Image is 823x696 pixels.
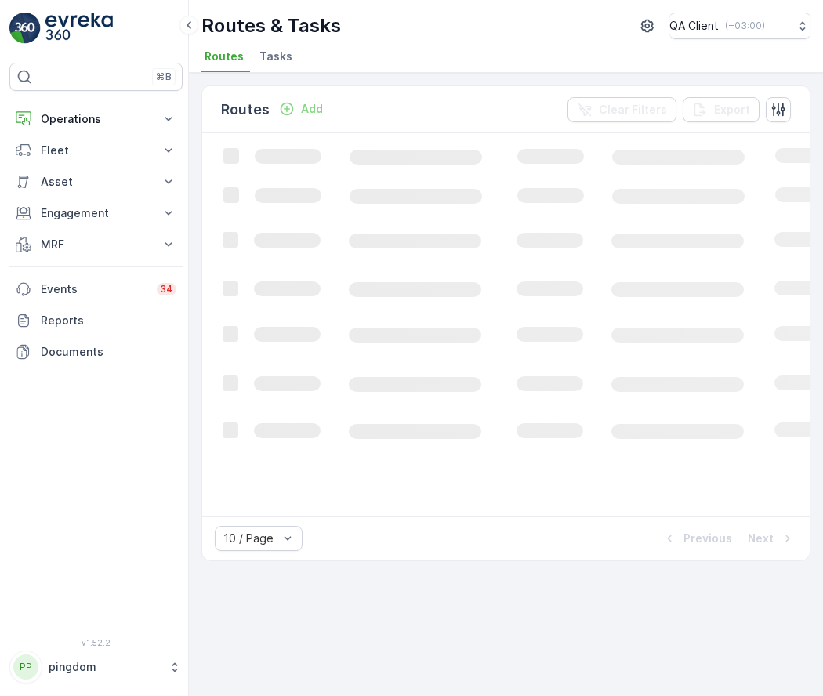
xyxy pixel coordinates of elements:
button: MRF [9,229,183,260]
img: logo [9,13,41,44]
div: PP [13,654,38,680]
button: Previous [660,529,734,548]
button: Asset [9,166,183,198]
button: Engagement [9,198,183,229]
p: Reports [41,313,176,328]
p: Routes & Tasks [201,13,341,38]
p: Export [714,102,750,118]
a: Reports [9,305,183,336]
span: Tasks [259,49,292,64]
p: Previous [683,531,732,546]
p: pingdom [49,659,161,675]
span: v 1.52.2 [9,638,183,647]
p: ⌘B [156,71,172,83]
button: Clear Filters [567,97,676,122]
p: QA Client [669,18,719,34]
p: Routes [221,99,270,121]
button: Add [273,100,329,118]
a: Documents [9,336,183,368]
p: Next [748,531,774,546]
p: Clear Filters [599,102,667,118]
button: QA Client(+03:00) [669,13,810,39]
p: Asset [41,174,151,190]
button: Fleet [9,135,183,166]
p: Documents [41,344,176,360]
p: Events [41,281,147,297]
p: Engagement [41,205,151,221]
button: PPpingdom [9,651,183,683]
p: Fleet [41,143,151,158]
a: Events34 [9,274,183,305]
button: Export [683,97,760,122]
p: MRF [41,237,151,252]
p: 34 [160,283,173,295]
p: ( +03:00 ) [725,20,765,32]
p: Add [301,101,323,117]
img: logo_light-DOdMpM7g.png [45,13,113,44]
span: Routes [205,49,244,64]
button: Next [746,529,797,548]
p: Operations [41,111,151,127]
button: Operations [9,103,183,135]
